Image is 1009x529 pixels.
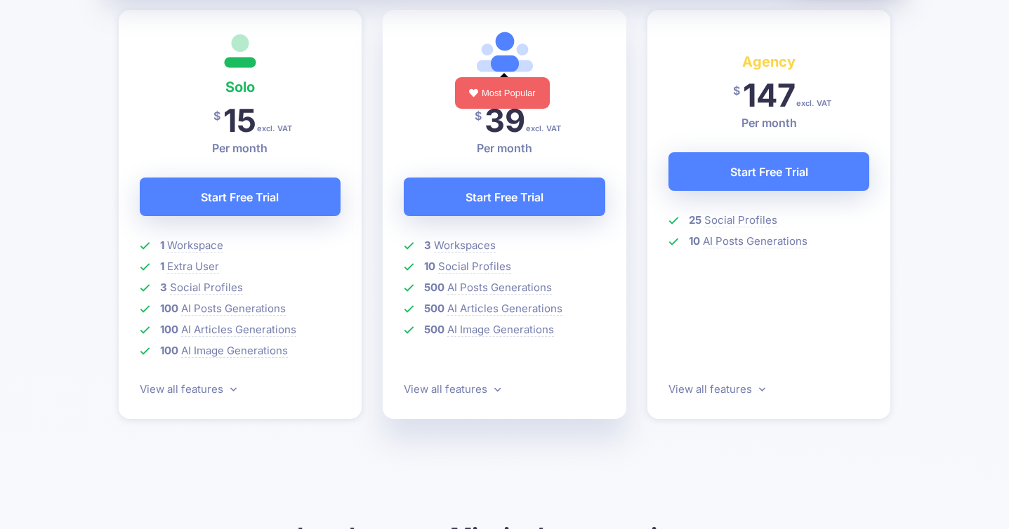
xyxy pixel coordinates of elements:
span: AI Posts Generations [447,281,552,295]
span: Workspace [167,239,223,253]
div: Most Popular [455,77,550,109]
b: 500 [424,302,444,315]
span: Workspaces [434,239,496,253]
span: AI Articles Generations [447,302,562,316]
b: 1 [160,260,164,273]
h4: Pro [404,76,605,98]
span: $ [733,75,740,107]
a: Start Free Trial [404,178,605,216]
span: excl. VAT [526,125,561,133]
span: $ [213,100,220,132]
span: 147 [743,76,796,114]
b: 3 [160,281,167,294]
b: 10 [689,234,700,248]
h4: Solo [140,76,341,98]
b: 1 [160,239,164,252]
span: excl. VAT [796,100,831,107]
a: Start Free Trial [668,152,870,191]
b: 500 [424,323,444,336]
p: Per month [668,114,870,131]
span: Social Profiles [438,260,511,274]
b: 3 [424,239,431,252]
b: 25 [689,213,701,227]
span: excl. VAT [257,125,292,133]
span: AI Posts Generations [703,234,807,248]
a: View all features [404,382,501,396]
span: $ [475,100,482,132]
span: Extra User [167,260,219,274]
b: 500 [424,281,444,294]
span: Social Profiles [170,281,243,295]
h4: Agency [668,51,870,73]
span: Social Profiles [704,213,777,227]
a: View all features [668,382,765,396]
span: 39 [484,101,525,140]
p: Per month [140,140,341,156]
a: Start Free Trial [140,178,341,216]
b: 10 [424,260,435,273]
span: AI Image Generations [447,323,554,337]
p: Per month [404,140,605,156]
span: 15 [223,101,256,140]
